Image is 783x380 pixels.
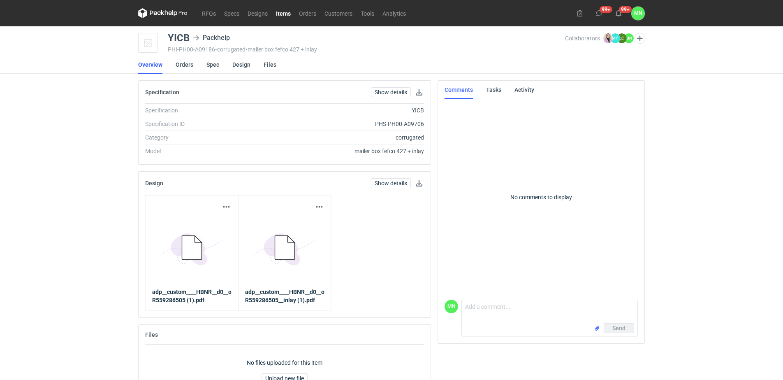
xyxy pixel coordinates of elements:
[378,8,410,18] a: Analytics
[220,8,243,18] a: Specs
[295,8,320,18] a: Orders
[168,33,190,43] div: YICB
[198,8,220,18] a: RFQs
[247,359,322,367] p: No files uploaded for this item
[593,7,606,20] button: 99+
[486,81,501,99] a: Tasks
[245,289,324,303] strong: adp__custom____HBNR__d0__oR559286505__inlay (1).pdf
[152,289,232,303] strong: adp__custom____HBNR__d0__oR559286505 (1).pdf
[145,147,257,155] div: Model
[320,8,357,18] a: Customers
[145,120,257,128] div: Specification ID
[514,81,534,99] a: Activity
[445,81,473,99] a: Comments
[245,288,324,304] a: adp__custom____HBNR__d0__oR559286505__inlay (1).pdf
[152,288,232,304] a: adp__custom____HBNR__d0__oR559286505 (1).pdf
[215,46,246,53] span: • corrugated
[222,202,232,212] button: Actions
[371,178,411,188] a: Show details
[612,325,625,331] span: Send
[635,33,645,44] button: Edit collaborators
[414,87,424,97] button: Download specification
[272,8,295,18] a: Items
[315,202,324,212] button: Actions
[445,98,638,296] p: No comments to display
[257,120,424,128] div: PHS-PH00-A09706
[631,7,645,20] div: Małgorzata Nowotna
[624,33,634,43] figcaption: MN
[257,106,424,114] div: YICB
[414,178,424,188] button: Download design
[176,56,193,74] a: Orders
[145,133,257,142] div: Category
[603,33,613,43] img: Klaudia Wiśniewska
[138,56,162,74] a: Overview
[445,300,458,313] figcaption: MN
[168,46,565,53] div: PHI-PH00-A09186
[565,35,600,42] span: Collaborators
[371,87,411,97] a: Show details
[145,180,163,187] h2: Design
[246,46,317,53] span: • mailer box fefco 427 + inlay
[138,8,188,18] svg: Packhelp Pro
[612,7,625,20] button: 99+
[145,89,179,96] h2: Specification
[257,147,424,155] div: mailer box fefco 427 + inlay
[610,33,620,43] figcaption: MP
[357,8,378,18] a: Tools
[243,8,272,18] a: Designs
[631,7,645,20] button: MN
[445,300,458,313] div: Małgorzata Nowotna
[617,33,627,43] figcaption: ŁC
[232,56,250,74] a: Design
[145,331,158,338] h2: Files
[206,56,219,74] a: Spec
[604,323,634,333] button: Send
[145,106,257,114] div: Specification
[257,133,424,142] div: corrugated
[193,33,230,43] div: Packhelp
[264,56,276,74] a: Files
